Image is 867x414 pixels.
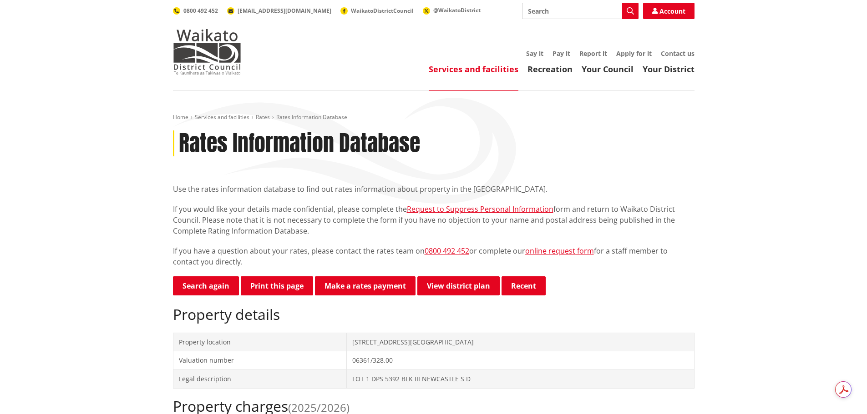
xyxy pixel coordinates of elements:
span: [EMAIL_ADDRESS][DOMAIN_NAME] [238,7,331,15]
a: Apply for it [616,49,652,58]
button: Print this page [241,276,313,295]
span: 0800 492 452 [183,7,218,15]
nav: breadcrumb [173,114,695,121]
button: Recent [502,276,546,295]
a: WaikatoDistrictCouncil [340,7,414,15]
a: Request to Suppress Personal Information [407,204,553,214]
td: Valuation number [173,351,347,370]
a: View district plan [417,276,500,295]
a: Pay it [553,49,570,58]
span: @WaikatoDistrict [433,6,481,14]
a: Contact us [661,49,695,58]
td: Legal description [173,369,347,388]
td: 06361/328.00 [347,351,694,370]
p: If you have a question about your rates, please contact the rates team on or complete our for a s... [173,245,695,267]
a: Search again [173,276,239,295]
a: Rates [256,113,270,121]
span: WaikatoDistrictCouncil [351,7,414,15]
p: If you would like your details made confidential, please complete the form and return to Waikato ... [173,204,695,236]
a: Services and facilities [195,113,249,121]
p: Use the rates information database to find out rates information about property in the [GEOGRAPHI... [173,184,695,195]
a: Home [173,113,188,121]
a: Make a rates payment [315,276,416,295]
img: Waikato District Council - Te Kaunihera aa Takiwaa o Waikato [173,29,241,75]
span: Rates Information Database [276,113,347,121]
a: Report it [579,49,607,58]
td: LOT 1 DPS 5392 BLK III NEWCASTLE S D [347,369,694,388]
a: 0800 492 452 [425,246,469,256]
a: Recreation [527,64,573,75]
a: [EMAIL_ADDRESS][DOMAIN_NAME] [227,7,331,15]
a: Your District [643,64,695,75]
h1: Rates Information Database [179,130,420,157]
a: Account [643,3,695,19]
a: online request form [525,246,594,256]
a: Your Council [582,64,634,75]
a: 0800 492 452 [173,7,218,15]
h2: Property details [173,306,695,323]
td: Property location [173,333,347,351]
td: [STREET_ADDRESS][GEOGRAPHIC_DATA] [347,333,694,351]
a: Say it [526,49,543,58]
input: Search input [522,3,639,19]
a: Services and facilities [429,64,518,75]
a: @WaikatoDistrict [423,6,481,14]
